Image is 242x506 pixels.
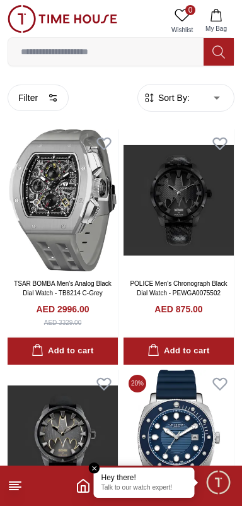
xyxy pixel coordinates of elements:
a: Home [76,478,91,493]
div: Add to cart [147,344,209,358]
span: 0 [185,5,195,15]
div: Chat Widget [205,469,233,497]
span: 20 % [129,375,146,392]
span: Wishlist [166,25,198,35]
span: My Bag [200,24,232,33]
button: My Bag [198,5,234,37]
img: ... [8,5,117,33]
div: Add to cart [32,344,93,358]
h4: AED 2996.00 [36,303,89,315]
img: TSAR BOMBA Men's Analog Black Dial Watch - TB8214 C-Grey [8,129,118,271]
h4: AED 875.00 [154,303,202,315]
em: Close tooltip [89,462,100,474]
button: Add to cart [8,338,118,365]
button: Sort By: [143,91,190,104]
button: Filter [8,85,69,111]
a: TSAR BOMBA Men's Analog Black Dial Watch - TB8214 C-Grey [14,280,112,297]
p: Talk to our watch expert! [101,484,187,493]
a: POLICE Men's Chronograph Black Dial Watch - PEWGA0075502 [130,280,227,297]
img: POLICE Men's Chronograph Black Dial Watch - PEWGA0075502 [124,129,234,271]
div: AED 3329.00 [44,318,82,327]
a: 0Wishlist [166,5,198,37]
span: Sort By: [156,91,190,104]
div: Hey there! [101,473,187,483]
button: Add to cart [124,338,234,365]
